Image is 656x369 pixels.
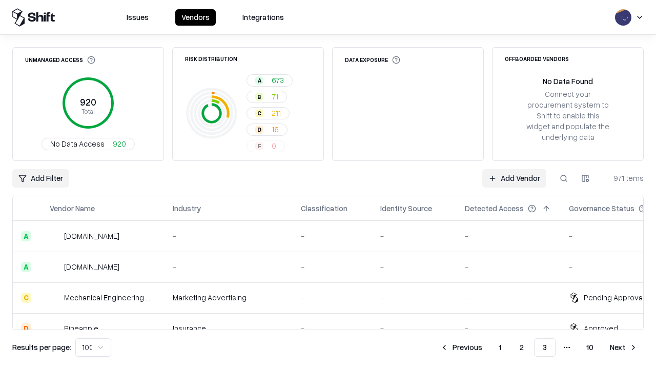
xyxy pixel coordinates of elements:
button: Next [604,338,644,357]
tspan: Total [81,107,95,115]
button: Previous [434,338,488,357]
div: Mechanical Engineering World [64,292,156,303]
div: Industry [173,203,201,214]
div: [DOMAIN_NAME] [64,261,119,272]
div: 971 items [603,173,644,183]
div: Pineapple [64,323,98,334]
div: Classification [301,203,347,214]
div: - [301,292,364,303]
button: Vendors [175,9,216,26]
div: B [255,93,263,101]
div: - [301,261,364,272]
img: Pineapple [50,323,60,334]
button: C211 [247,107,290,119]
button: 1 [490,338,509,357]
div: - [380,261,448,272]
button: 10 [578,338,602,357]
button: No Data Access920 [42,138,135,150]
div: - [301,231,364,241]
span: 16 [272,124,279,135]
div: D [255,126,263,134]
span: 673 [272,75,284,86]
p: Results per page: [12,342,71,353]
div: Vendor Name [50,203,95,214]
img: automat-it.com [50,231,60,241]
button: 3 [534,338,556,357]
div: Data Exposure [345,56,400,64]
div: - [380,323,448,334]
div: Risk Distribution [185,56,237,61]
span: 211 [272,108,281,118]
div: A [21,262,31,272]
div: D [21,323,31,334]
div: Pending Approval [584,292,644,303]
img: madisonlogic.com [50,262,60,272]
div: Governance Status [569,203,634,214]
div: No Data Found [543,76,593,87]
nav: pagination [434,338,644,357]
button: 2 [511,338,532,357]
div: Identity Source [380,203,432,214]
div: Detected Access [465,203,524,214]
div: - [380,292,448,303]
div: - [173,261,284,272]
div: - [465,261,552,272]
div: - [173,231,284,241]
div: - [380,231,448,241]
button: A673 [247,74,293,87]
div: Approved [584,323,618,334]
button: Add Filter [12,169,69,188]
tspan: 920 [80,96,96,108]
div: - [465,231,552,241]
div: Offboarded Vendors [505,56,569,61]
button: Issues [120,9,155,26]
div: - [301,323,364,334]
div: - [465,323,552,334]
a: Add Vendor [482,169,546,188]
div: Marketing Advertising [173,292,284,303]
div: A [21,231,31,241]
div: Unmanaged Access [25,56,95,64]
button: Integrations [236,9,290,26]
span: 71 [272,91,278,102]
div: C [21,293,31,303]
div: Connect your procurement system to Shift to enable this widget and populate the underlying data [525,89,610,143]
div: C [255,109,263,117]
span: No Data Access [50,138,105,149]
button: B71 [247,91,287,103]
span: 920 [113,138,126,149]
div: - [465,292,552,303]
button: D16 [247,124,288,136]
div: Insurance [173,323,284,334]
div: [DOMAIN_NAME] [64,231,119,241]
img: Mechanical Engineering World [50,293,60,303]
div: A [255,76,263,85]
